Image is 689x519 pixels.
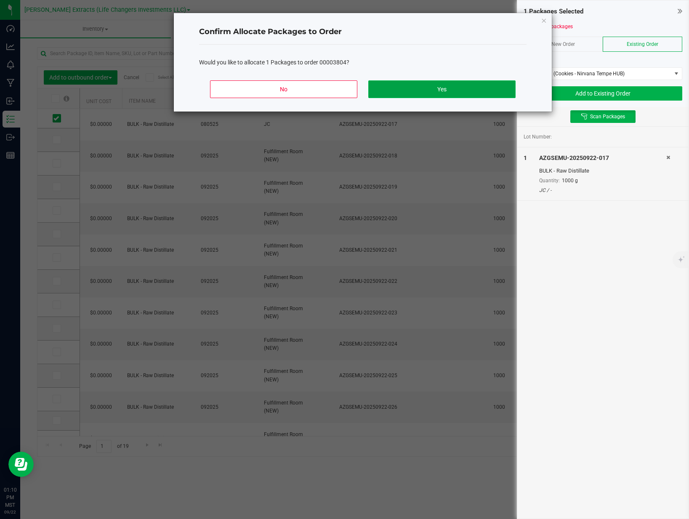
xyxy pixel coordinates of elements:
button: No [210,80,357,98]
h4: Confirm Allocate Packages to Order [199,27,527,37]
button: Yes [368,80,516,98]
iframe: Resource center [8,452,34,477]
button: Close [541,15,547,25]
div: Would you like to allocate 1 Packages to order 00003804? [199,58,527,67]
